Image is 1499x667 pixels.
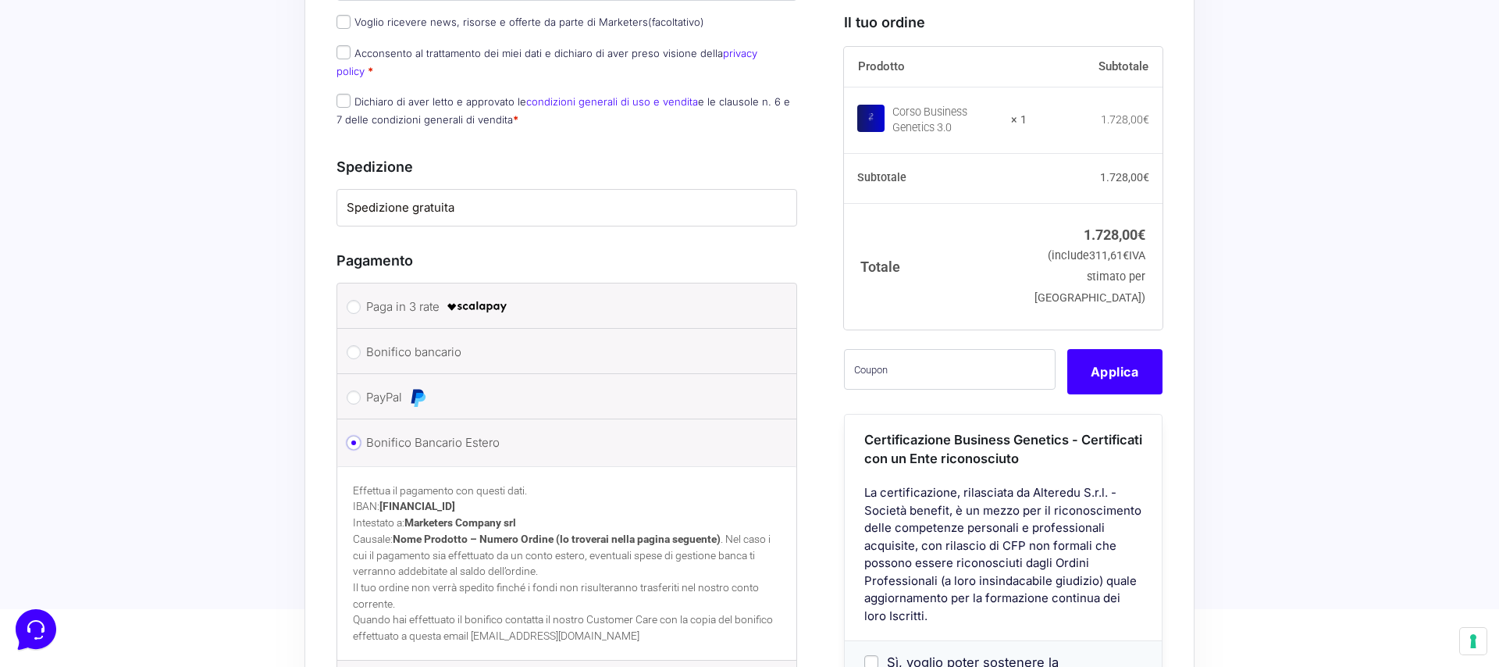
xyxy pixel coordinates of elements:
span: Your Conversations [25,87,126,100]
span: Find an Answer [25,219,106,231]
label: PayPal [366,386,762,409]
label: Dichiaro di aver letto e approvato le e le clausole n. 6 e 7 delle condizioni generali di vendita [336,95,790,126]
bdi: 1.728,00 [1084,226,1145,242]
img: dark [50,112,81,144]
input: Dichiaro di aver letto e approvato lecondizioni generali di uso e venditae le clausole n. 6 e 7 d... [336,94,351,108]
button: Home [12,501,109,537]
strong: Nome Prodotto – Numero Ordine (lo troverai nella pagina seguente) [393,533,721,545]
button: Help [204,501,300,537]
th: Subtotale [1027,47,1163,87]
button: Start a Conversation [25,156,287,187]
p: Il tuo ordine non verrà spedito finché i fondi non risulteranno trasferiti nel nostro conto corre... [353,580,781,612]
input: Search for an Article... [35,252,255,268]
p: Effettua il pagamento con questi dati. IBAN: Intestato a: Causale: . Nel caso i cui il pagamento ... [353,483,781,580]
label: Bonifico bancario [366,341,762,364]
h3: Spedizione [336,156,797,177]
p: Home [47,523,73,537]
img: scalapay-logo-black.png [446,298,508,316]
span: Start a Conversation [112,166,219,178]
span: € [1143,171,1149,184]
label: Paga in 3 rate [366,295,762,319]
th: Prodotto [844,47,1027,87]
th: Totale [844,203,1027,329]
p: Quando hai effettuato il bonifico contatta il nostro Customer Care con la copia del bonifico effe... [353,612,781,644]
input: Coupon [844,348,1056,389]
bdi: 1.728,00 [1101,113,1149,126]
h3: Pagamento [336,250,797,271]
button: Le tue preferenze relative al consenso per le tecnologie di tracciamento [1460,628,1487,655]
p: Help [242,523,262,537]
h2: Hello from Marketers 👋 [12,12,262,62]
h3: Il tuo ordine [844,12,1163,33]
img: dark [25,112,56,144]
img: PayPal [408,388,427,407]
span: € [1138,226,1145,242]
input: Voglio ricevere news, risorse e offerte da parte di Marketers(facoltativo) [336,15,351,29]
strong: Marketers Company srl [404,516,516,529]
img: dark [75,112,106,144]
a: condizioni generali di uso e vendita [526,95,698,108]
button: Applica [1067,348,1163,394]
span: 311,61 [1089,249,1129,262]
label: Acconsento al trattamento dei miei dati e dichiaro di aver preso visione della [336,47,757,77]
div: Corso Business Genetics 3.0 [892,105,1002,136]
strong: [FINANCIAL_ID] [379,500,455,512]
p: Messages [134,523,179,537]
span: Certificazione Business Genetics - Certificati con un Ente riconosciuto [864,431,1142,466]
div: La certificazione, rilasciata da Alteredu S.r.l. - Società benefit, è un mezzo per il riconoscime... [845,484,1162,640]
iframe: Customerly Messenger Launcher [12,606,59,653]
bdi: 1.728,00 [1100,171,1149,184]
img: Corso Business Genetics 3.0 [857,104,885,131]
label: Voglio ricevere news, risorse e offerte da parte di Marketers [336,16,704,28]
button: Messages [109,501,205,537]
strong: × 1 [1011,112,1027,128]
label: Spedizione gratuita [347,199,787,217]
a: Open Help Center [194,219,287,231]
span: € [1143,113,1149,126]
span: (facoltativo) [648,16,704,28]
label: Bonifico Bancario Estero [366,431,762,455]
input: Acconsento al trattamento dei miei dati e dichiaro di aver preso visione dellaprivacy policy [336,45,351,59]
small: (include IVA stimato per [GEOGRAPHIC_DATA]) [1034,249,1145,305]
th: Subtotale [844,153,1027,203]
span: € [1123,249,1129,262]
